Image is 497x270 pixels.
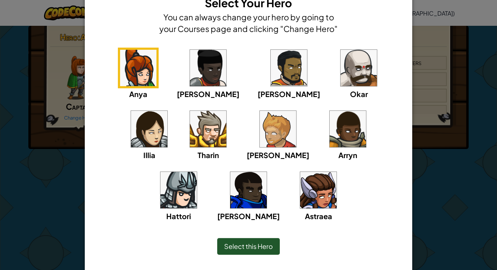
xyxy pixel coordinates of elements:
span: [PERSON_NAME] [247,150,309,160]
span: Select this Hero [224,242,273,250]
img: portrait.png [230,172,267,208]
span: [PERSON_NAME] [217,211,280,221]
span: [PERSON_NAME] [258,89,320,98]
span: Arryn [338,150,357,160]
img: portrait.png [271,50,307,86]
span: Illia [143,150,155,160]
span: Okar [350,89,368,98]
h4: You can always change your hero by going to your Courses page and clicking "Change Hero" [158,11,339,35]
img: portrait.png [190,111,226,147]
span: [PERSON_NAME] [177,89,239,98]
img: portrait.png [341,50,377,86]
img: portrait.png [330,111,366,147]
img: portrait.png [260,111,296,147]
span: Tharin [198,150,219,160]
img: portrait.png [120,50,156,86]
span: Astraea [305,211,332,221]
span: Hattori [166,211,191,221]
img: portrait.png [300,172,337,208]
img: portrait.png [190,50,226,86]
img: portrait.png [131,111,167,147]
span: Anya [129,89,147,98]
img: portrait.png [160,172,197,208]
